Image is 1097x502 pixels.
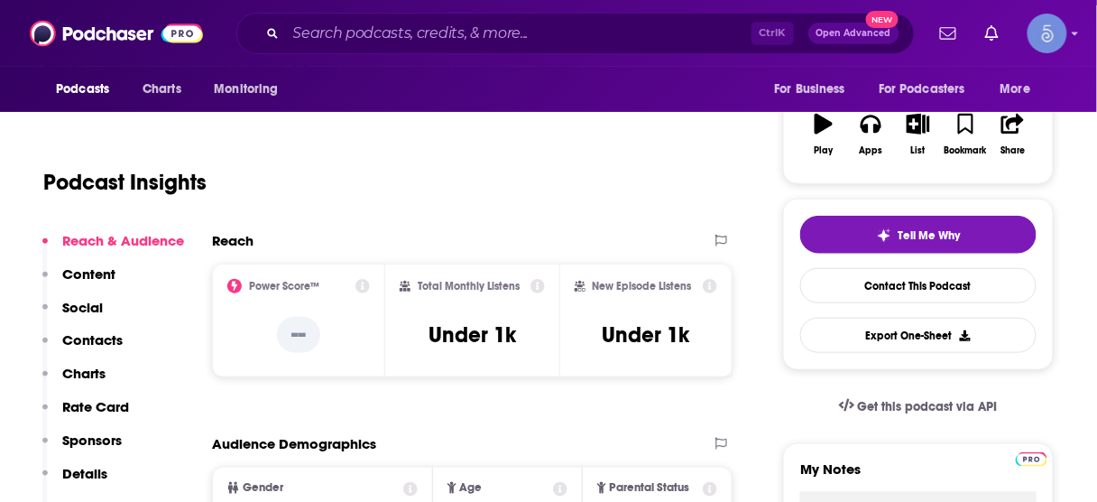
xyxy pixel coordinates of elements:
span: Podcasts [56,77,109,102]
label: My Notes [800,460,1037,492]
button: Play [800,102,847,167]
button: Apps [847,102,894,167]
button: tell me why sparkleTell Me Why [800,216,1037,254]
img: tell me why sparkle [877,228,891,243]
span: Monitoring [214,77,278,102]
p: Rate Card [62,398,129,415]
h2: Reach [212,232,254,249]
h2: Audience Demographics [212,435,376,452]
button: List [895,102,942,167]
h1: Podcast Insights [43,169,207,196]
p: -- [277,317,320,353]
span: Open Advanced [816,29,891,38]
h3: Under 1k [429,321,516,349]
a: Pro website [1016,450,1047,467]
button: open menu [867,72,991,107]
h2: Power Score™ [249,280,319,293]
button: Sponsors [42,432,122,465]
button: Social [42,299,103,332]
span: Age [460,482,483,494]
div: Apps [860,145,883,156]
p: Details [62,465,107,482]
p: Content [62,265,115,283]
p: Social [62,299,103,316]
span: For Business [774,77,845,102]
span: Gender [243,482,283,494]
button: Open AdvancedNew [808,23,899,44]
button: Reach & Audience [42,232,184,265]
button: Export One-Sheet [800,318,1037,353]
button: Rate Card [42,398,129,432]
span: For Podcasters [879,77,965,102]
span: Ctrl K [751,22,794,45]
span: Get this podcast via API [858,399,998,414]
a: Contact This Podcast [800,268,1037,303]
button: Content [42,265,115,299]
img: Podchaser Pro [1016,452,1047,467]
a: Show notifications dropdown [978,18,1006,49]
a: Show notifications dropdown [933,18,963,49]
span: Tell Me Why [899,228,961,243]
button: open menu [201,72,301,107]
h2: New Episode Listens [593,280,692,293]
button: open menu [988,72,1054,107]
span: More [1000,77,1031,102]
h2: Total Monthly Listens [418,280,520,293]
button: Share [990,102,1037,167]
span: Logged in as Spiral5-G1 [1028,14,1067,53]
a: Charts [131,72,192,107]
div: Share [1000,145,1025,156]
p: Sponsors [62,432,122,449]
button: open menu [43,72,133,107]
input: Search podcasts, credits, & more... [286,19,751,48]
div: List [911,145,926,156]
div: Bookmark [945,145,987,156]
button: Charts [42,365,106,398]
a: Get this podcast via API [825,385,1012,429]
div: Play [815,145,834,156]
p: Contacts [62,331,123,349]
span: Parental Status [610,482,690,494]
button: Contacts [42,331,123,365]
h3: Under 1k [602,321,689,349]
span: Charts [143,77,181,102]
button: Details [42,465,107,498]
p: Charts [62,365,106,382]
img: User Profile [1028,14,1067,53]
button: open menu [761,72,868,107]
span: New [866,11,899,28]
img: Podchaser - Follow, Share and Rate Podcasts [30,16,203,51]
button: Bookmark [942,102,989,167]
div: Search podcasts, credits, & more... [236,13,915,54]
p: Reach & Audience [62,232,184,249]
button: Show profile menu [1028,14,1067,53]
